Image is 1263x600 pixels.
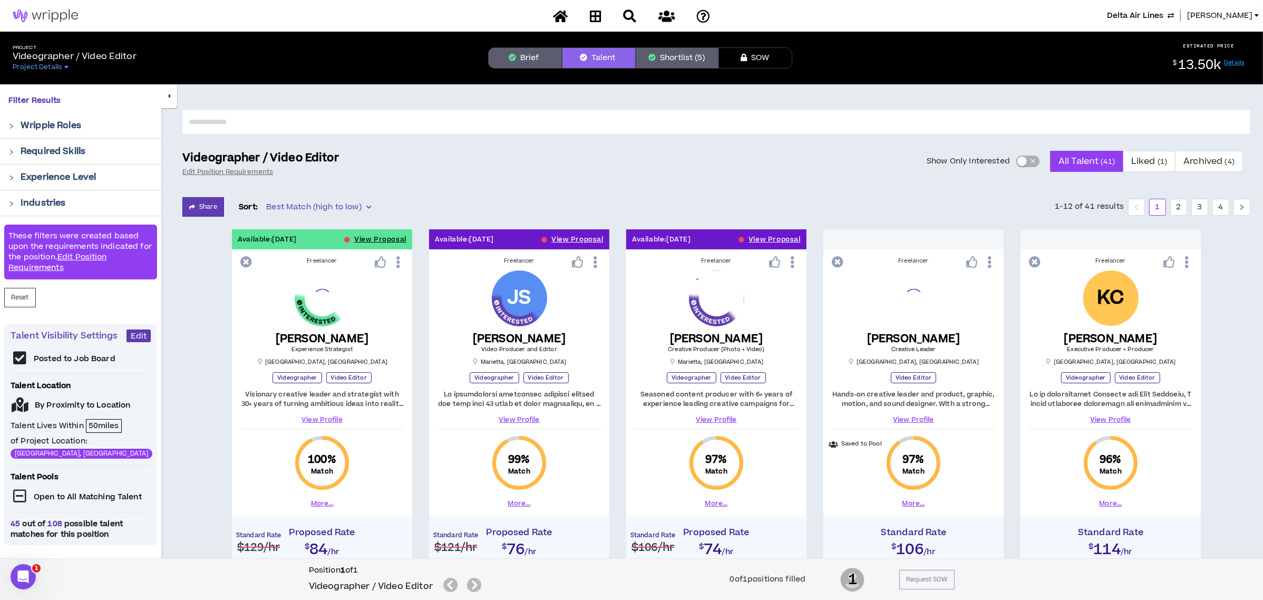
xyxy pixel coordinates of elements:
span: Creative Leader [891,345,936,353]
span: 100 % [308,452,336,467]
p: Wripple Roles [21,119,81,132]
h6: Position of 1 [309,565,486,576]
div: Freelancer [1029,257,1192,265]
h4: Standard Rate [1026,527,1196,538]
small: Match [311,467,333,476]
div: These filters were created based upon the requirements indicated for the position. [4,225,157,279]
h4: Standard Rate [236,532,281,539]
p: Hands-on creative leader and product, graphic, motion, and sound designer. With a strong backgrou... [832,390,995,409]
small: ( 4 ) [1225,157,1235,167]
button: More... [1100,499,1122,508]
button: View Proposal [749,229,801,249]
div: Kevin C. [1083,270,1139,326]
a: View Profile [1029,415,1192,424]
span: Creative Producer (Photo + Video) [668,345,764,353]
button: Talent [562,47,636,69]
p: Available: [DATE] [632,235,691,245]
h4: Proposed Rate [434,527,604,538]
button: right [1233,199,1250,216]
button: Reset [4,288,36,307]
span: Experience Strategist [292,345,353,353]
a: Details [1225,59,1245,66]
h2: $74 [631,538,801,557]
h5: [PERSON_NAME] [668,332,764,345]
span: out of possible talent matches for this position [11,519,151,540]
div: Joe S. [492,270,547,326]
h5: Project [13,45,137,51]
span: 96 % [1100,452,1121,467]
h5: Videographer / Video Editor [309,580,433,593]
small: Match [1100,467,1122,476]
div: Freelancer [635,257,798,265]
span: 45 [11,518,22,529]
p: Video Editor [721,372,766,383]
li: Next Page [1233,199,1250,216]
b: 1 [341,565,345,576]
p: Filter Results [8,95,153,107]
span: left [1133,204,1140,210]
div: KC [1097,289,1124,307]
p: [GEOGRAPHIC_DATA] , [GEOGRAPHIC_DATA] [1045,358,1176,366]
span: $129 /hr [237,540,280,555]
h2: $114 [1026,538,1196,557]
h4: Standard Rate [433,532,478,539]
small: ( 1 ) [1158,157,1167,167]
p: Lo ip dolorsitamet Consecte adi Elit Seddoeiu, T incid utlaboree doloremagn ali enimadminim ve qu... [1029,390,1192,409]
span: 99 % [508,452,530,467]
button: Request SOW [899,570,954,589]
span: All Talent [1058,149,1115,174]
p: Video Editor [1115,372,1160,383]
span: right [1239,204,1245,210]
span: $106 /hr [631,540,674,555]
span: [PERSON_NAME] [1187,10,1252,22]
span: 13.50k [1178,56,1221,74]
li: 1-12 of 41 results [1055,199,1124,216]
p: Marietta , [GEOGRAPHIC_DATA] [669,358,764,366]
span: Liked [1131,149,1167,174]
p: [GEOGRAPHIC_DATA] , [GEOGRAPHIC_DATA] [848,358,979,366]
li: 4 [1212,199,1229,216]
a: View Profile [635,415,798,424]
span: right [8,201,14,207]
a: 1 [1150,199,1165,215]
p: Required Skills [21,145,85,158]
a: Edit Position Requirements [182,168,273,176]
h5: [PERSON_NAME] [1064,332,1158,345]
p: Marietta , [GEOGRAPHIC_DATA] [472,358,567,366]
li: Previous Page [1128,199,1145,216]
h5: [PERSON_NAME] [867,332,960,345]
span: right [8,149,14,155]
p: Available: [DATE] [435,235,494,245]
button: View Proposal [551,229,604,249]
button: More... [705,499,728,508]
a: View Profile [832,415,995,424]
span: /hr [525,547,537,558]
span: Delta Air Lines [1107,10,1163,22]
span: /hr [722,547,734,558]
span: right [8,123,14,129]
p: Experience Level [21,171,96,183]
span: /hr [924,547,936,558]
p: Lo ipsumdolorsi ametconsec adipisci elitsed doe temp inci 43 utlab et dolor magnaaliqu, en a mini... [438,390,601,409]
span: /hr [1121,547,1133,558]
p: Videographer / Video Editor [13,50,137,63]
li: 1 [1149,199,1166,216]
div: Freelancer [438,257,601,265]
sup: $ [1173,59,1177,67]
iframe: Intercom live chat [11,564,36,589]
p: ESTIMATED PRICE [1183,43,1235,49]
a: 2 [1171,199,1187,215]
button: Shortlist (5) [636,47,718,69]
p: Saved to Pool [841,440,882,449]
button: SOW [718,47,792,69]
div: Freelancer [832,257,995,265]
li: 2 [1170,199,1187,216]
button: Brief [488,47,562,69]
span: 1 [840,567,864,593]
img: 6pCrE9T03mDUkAt2CHUfVnI47mZ3gJUA5yw0SFla.png [689,270,744,326]
p: Sort: [239,201,258,213]
span: Video Producer and Editor [481,345,557,353]
span: /hr [328,547,340,558]
span: 1 [32,564,41,573]
span: Archived [1183,149,1235,174]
